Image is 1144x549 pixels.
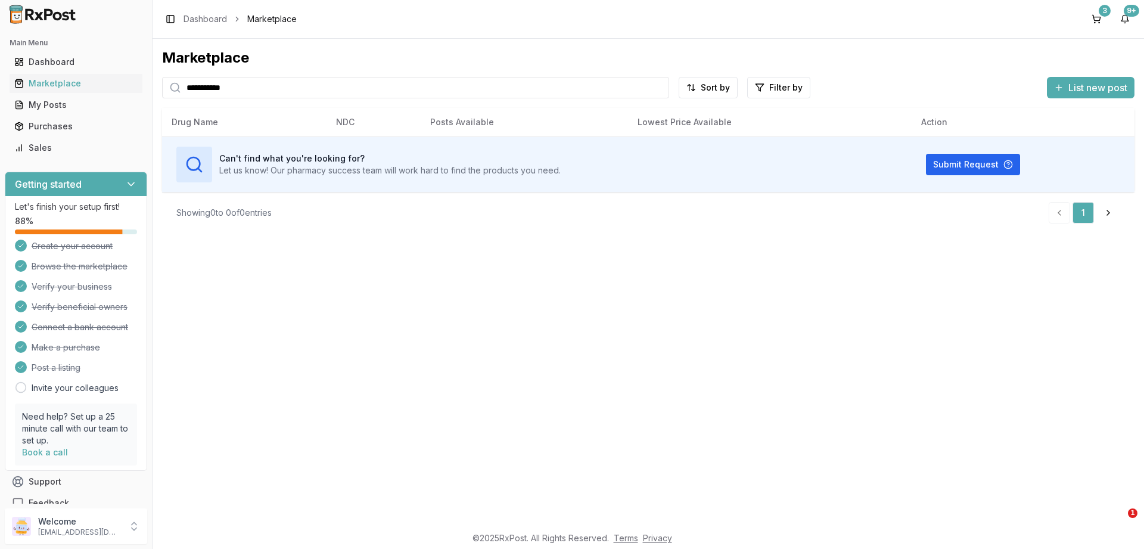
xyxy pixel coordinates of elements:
[5,117,147,136] button: Purchases
[912,108,1134,137] th: Action
[1049,202,1120,224] nav: pagination
[1115,10,1134,29] button: 9+
[5,52,147,72] button: Dashboard
[5,471,147,492] button: Support
[12,517,31,536] img: User avatar
[1103,508,1132,537] iframe: Intercom live chat
[1128,508,1137,518] span: 1
[10,51,142,73] a: Dashboard
[1124,5,1139,17] div: 9+
[38,516,121,528] p: Welcome
[219,153,561,165] h3: Can't find what you're looking for?
[628,108,912,137] th: Lowest Price Available
[162,48,1134,67] div: Marketplace
[1087,10,1106,29] button: 3
[1072,202,1094,224] a: 1
[176,207,272,219] div: Showing 0 to 0 of 0 entries
[10,137,142,159] a: Sales
[1099,5,1111,17] div: 3
[14,99,138,111] div: My Posts
[1047,83,1134,95] a: List new post
[1068,80,1127,95] span: List new post
[5,138,147,157] button: Sales
[32,382,119,394] a: Invite your colleagues
[32,321,128,333] span: Connect a bank account
[5,492,147,514] button: Feedback
[22,447,68,457] a: Book a call
[643,533,672,543] a: Privacy
[247,13,297,25] span: Marketplace
[32,260,128,272] span: Browse the marketplace
[1096,202,1120,224] a: Go to next page
[22,411,130,446] p: Need help? Set up a 25 minute call with our team to set up.
[327,108,421,137] th: NDC
[38,528,121,537] p: [EMAIL_ADDRESS][DOMAIN_NAME]
[614,533,638,543] a: Terms
[219,165,561,176] p: Let us know! Our pharmacy success team will work hard to find the products you need.
[162,108,327,137] th: Drug Name
[5,95,147,114] button: My Posts
[421,108,628,137] th: Posts Available
[184,13,297,25] nav: breadcrumb
[10,38,142,48] h2: Main Menu
[184,13,227,25] a: Dashboard
[29,497,69,509] span: Feedback
[32,342,100,353] span: Make a purchase
[5,74,147,93] button: Marketplace
[5,5,81,24] img: RxPost Logo
[15,201,137,213] p: Let's finish your setup first!
[679,77,738,98] button: Sort by
[32,301,128,313] span: Verify beneficial owners
[747,77,810,98] button: Filter by
[32,362,80,374] span: Post a listing
[32,281,112,293] span: Verify your business
[10,94,142,116] a: My Posts
[769,82,803,94] span: Filter by
[701,82,730,94] span: Sort by
[14,142,138,154] div: Sales
[14,77,138,89] div: Marketplace
[14,120,138,132] div: Purchases
[15,215,33,227] span: 88 %
[32,240,113,252] span: Create your account
[1047,77,1134,98] button: List new post
[10,116,142,137] a: Purchases
[14,56,138,68] div: Dashboard
[926,154,1020,175] button: Submit Request
[15,177,82,191] h3: Getting started
[10,73,142,94] a: Marketplace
